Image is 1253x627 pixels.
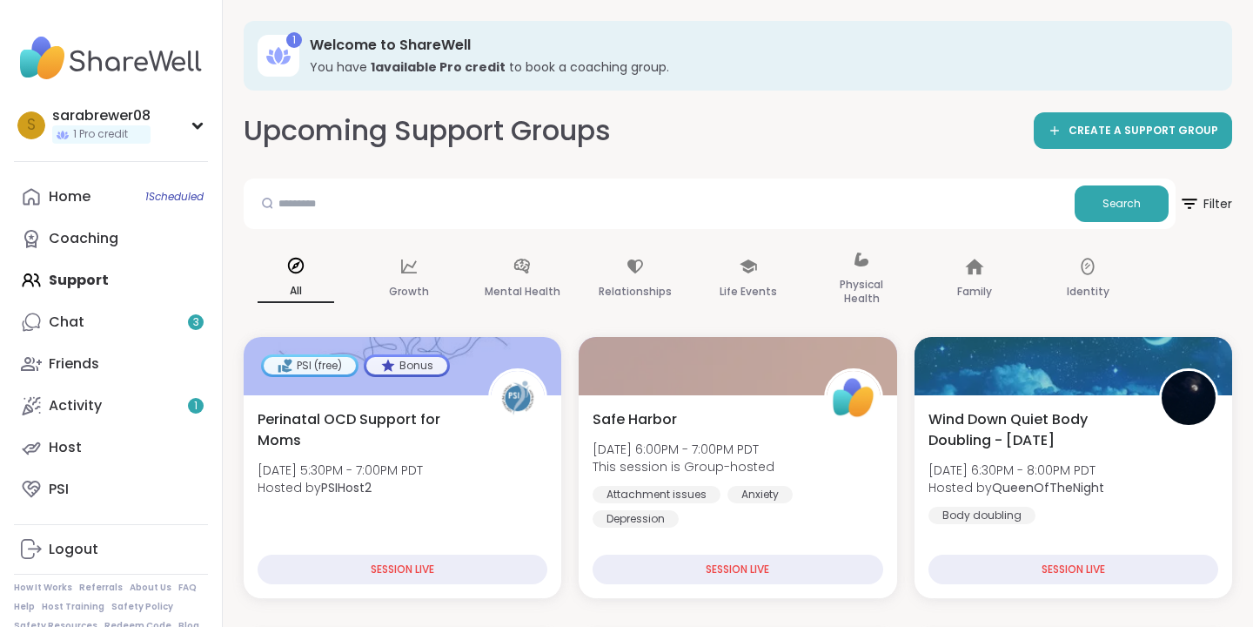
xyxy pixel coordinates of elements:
[14,469,208,510] a: PSI
[14,28,208,89] img: ShareWell Nav Logo
[1075,185,1169,222] button: Search
[79,582,123,594] a: Referrals
[928,409,1140,451] span: Wind Down Quiet Body Doubling - [DATE]
[928,555,1218,584] div: SESSION LIVE
[823,274,900,309] p: Physical Health
[49,354,99,374] div: Friends
[1067,281,1109,302] p: Identity
[321,479,372,496] b: PSIHost2
[1179,183,1232,225] span: Filter
[14,427,208,469] a: Host
[49,396,102,415] div: Activity
[49,187,90,206] div: Home
[827,371,881,425] img: ShareWell
[14,385,208,427] a: Activity1
[286,32,302,48] div: 1
[371,58,506,76] b: 1 available Pro credit
[957,281,992,302] p: Family
[593,441,774,458] span: [DATE] 6:00PM - 7:00PM PDT
[52,106,151,125] div: sarabrewer08
[1162,371,1216,425] img: QueenOfTheNight
[145,190,204,204] span: 1 Scheduled
[49,438,82,457] div: Host
[42,601,104,613] a: Host Training
[720,281,777,302] p: Life Events
[178,582,197,594] a: FAQ
[310,36,1208,55] h3: Welcome to ShareWell
[49,313,84,332] div: Chat
[258,409,469,451] span: Perinatal OCD Support for Moms
[258,280,334,303] p: All
[992,479,1104,496] b: QueenOfTheNight
[14,601,35,613] a: Help
[491,371,545,425] img: PSIHost2
[1069,124,1218,138] span: CREATE A SUPPORT GROUP
[485,281,560,302] p: Mental Health
[111,601,173,613] a: Safety Policy
[258,462,423,479] span: [DATE] 5:30PM - 7:00PM PDT
[14,343,208,385] a: Friends
[49,229,118,248] div: Coaching
[264,357,356,374] div: PSI (free)
[1102,196,1141,212] span: Search
[366,357,447,374] div: Bonus
[258,555,547,584] div: SESSION LIVE
[49,540,98,559] div: Logout
[130,582,171,594] a: About Us
[928,462,1104,479] span: [DATE] 6:30PM - 8:00PM PDT
[14,529,208,570] a: Logout
[1034,112,1232,149] a: CREATE A SUPPORT GROUP
[593,458,774,475] span: This session is Group-hosted
[310,58,1208,76] h3: You have to book a coaching group.
[1179,179,1232,229] button: Filter
[244,111,611,151] h2: Upcoming Support Groups
[73,127,128,142] span: 1 Pro credit
[258,479,423,496] span: Hosted by
[14,218,208,260] a: Coaching
[727,486,793,503] div: Anxiety
[928,479,1104,496] span: Hosted by
[14,301,208,343] a: Chat3
[593,510,679,528] div: Depression
[27,114,36,137] span: s
[593,409,677,430] span: Safe Harbor
[928,507,1035,524] div: Body doubling
[389,281,429,302] p: Growth
[194,399,198,414] span: 1
[593,486,720,503] div: Attachment issues
[593,555,882,584] div: SESSION LIVE
[193,315,199,330] span: 3
[14,582,72,594] a: How It Works
[49,480,69,499] div: PSI
[599,281,672,302] p: Relationships
[14,176,208,218] a: Home1Scheduled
